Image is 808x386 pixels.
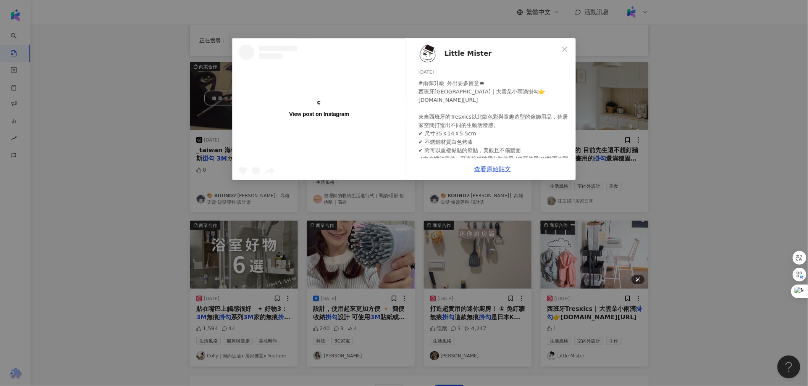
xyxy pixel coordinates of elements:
a: KOL AvatarLittle Mister [419,44,559,63]
span: close [562,46,568,52]
div: View post on Instagram [289,111,349,117]
a: View post on Instagram [233,39,406,180]
img: KOL Avatar [419,44,437,63]
div: #雨彈升級_外出要多留意🌧 西班牙[GEOGRAPHIC_DATA] | 大雲朵小雨滴掛勾👉[DOMAIN_NAME][URL] 來自西班牙的Tresxics以北歐色彩與童趣造型的傢飾用品，替居... [419,79,570,205]
a: 查看原始貼文 [474,166,511,173]
div: [DATE] [419,69,570,76]
button: Close [557,42,572,57]
span: Little Mister [444,48,492,59]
